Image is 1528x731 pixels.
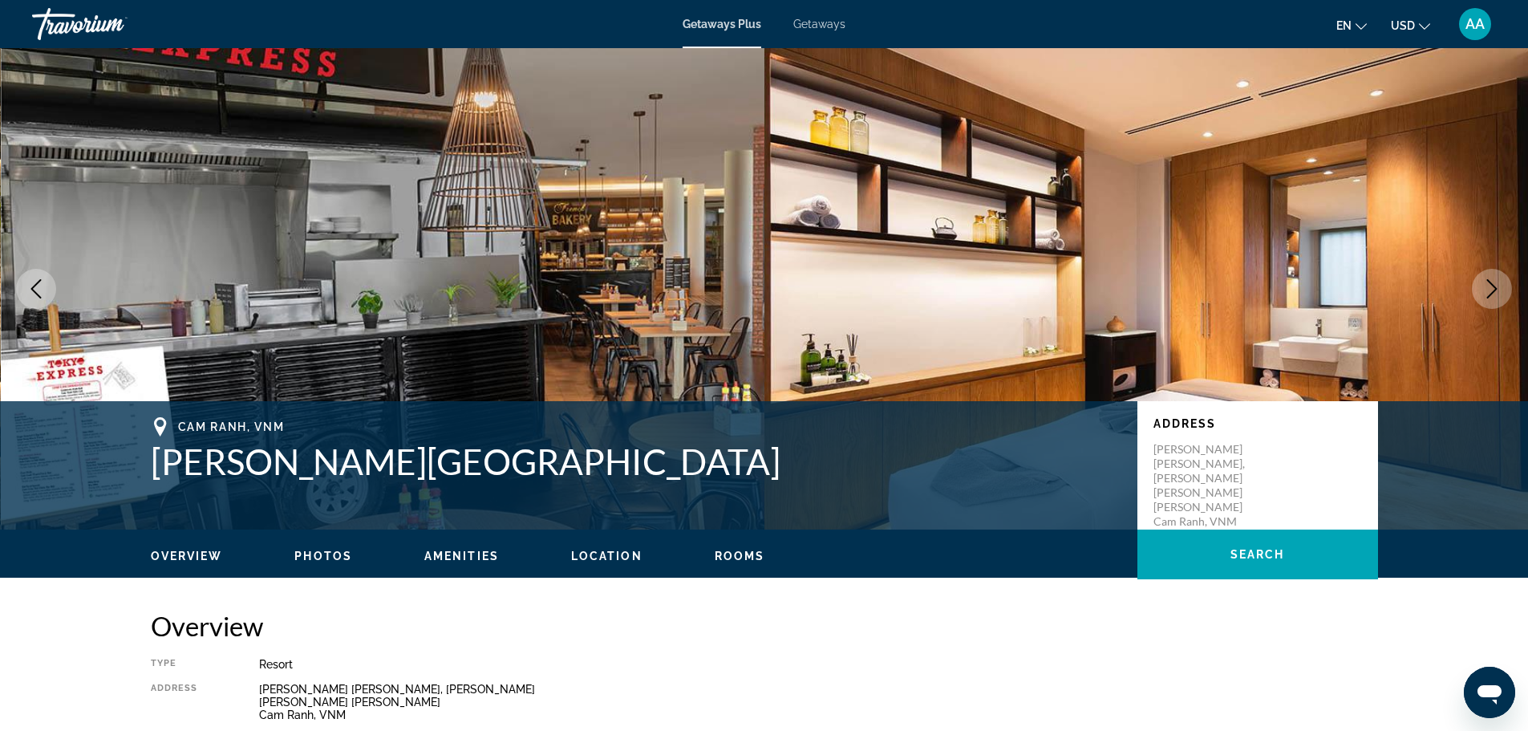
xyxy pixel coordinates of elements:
p: [PERSON_NAME] [PERSON_NAME], [PERSON_NAME] [PERSON_NAME] [PERSON_NAME] Cam Ranh, VNM [1153,442,1282,529]
button: Search [1137,530,1378,579]
h2: Overview [151,610,1378,642]
span: Overview [151,550,223,562]
button: Next image [1472,269,1512,309]
p: Address [1153,417,1362,430]
button: Rooms [715,549,765,563]
div: Address [151,683,219,721]
a: Getaways [793,18,845,30]
span: Location [571,550,642,562]
button: Amenities [424,549,499,563]
button: Location [571,549,642,563]
span: Photos [294,550,352,562]
span: en [1336,19,1352,32]
span: Rooms [715,550,765,562]
a: Travorium [32,3,193,45]
button: Change language [1336,14,1367,37]
button: User Menu [1454,7,1496,41]
button: Overview [151,549,223,563]
div: Type [151,658,219,671]
span: AA [1465,16,1485,32]
iframe: Кнопка запуска окна обмена сообщениями [1464,667,1515,718]
div: Resort [259,658,1378,671]
button: Previous image [16,269,56,309]
a: Getaways Plus [683,18,761,30]
span: Search [1230,548,1285,561]
button: Change currency [1391,14,1430,37]
div: [PERSON_NAME] [PERSON_NAME], [PERSON_NAME] [PERSON_NAME] [PERSON_NAME] Cam Ranh, VNM [259,683,1378,721]
h1: [PERSON_NAME][GEOGRAPHIC_DATA] [151,441,1121,482]
button: Photos [294,549,352,563]
span: Cam Ranh, VNM [178,420,285,433]
span: Amenities [424,550,499,562]
span: USD [1391,19,1415,32]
